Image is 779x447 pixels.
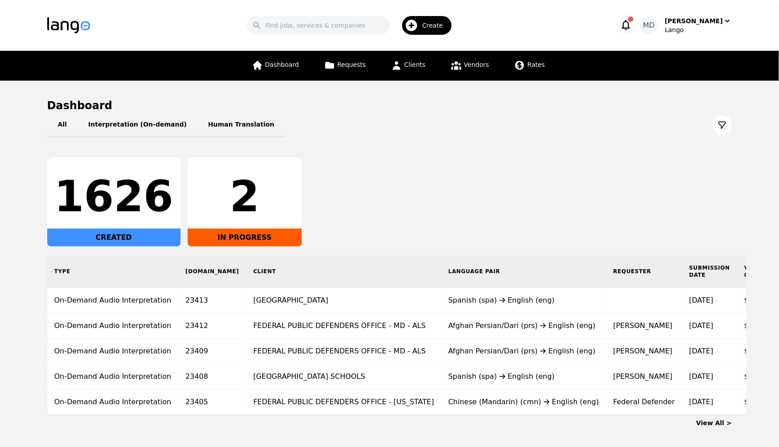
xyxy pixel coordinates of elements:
[509,51,550,81] a: Rates
[246,339,441,364] td: FEDERAL PUBLIC DEFENDERS OFFICE - MD - ALS
[386,51,431,81] a: Clients
[47,113,78,138] button: All
[464,61,489,68] span: Vendors
[606,339,682,364] td: [PERSON_NAME]
[178,313,246,339] td: 23412
[682,255,737,288] th: Submission Date
[188,229,302,246] div: IN PROGRESS
[47,98,732,113] h1: Dashboard
[246,364,441,390] td: [GEOGRAPHIC_DATA] SCHOOLS
[449,346,599,357] div: Afghan Persian/Dari (prs) English (eng)
[689,321,713,330] time: [DATE]
[47,17,90,33] img: Logo
[737,390,779,415] td: $0.00
[54,175,173,218] div: 1626
[665,16,723,25] div: [PERSON_NAME]
[246,288,441,313] td: [GEOGRAPHIC_DATA]
[449,320,599,331] div: Afghan Persian/Dari (prs) English (eng)
[247,51,305,81] a: Dashboard
[338,61,366,68] span: Requests
[737,313,779,339] td: $0.00
[422,21,449,30] span: Create
[606,255,682,288] th: Requester
[697,419,732,426] a: View All >
[178,364,246,390] td: 23408
[47,313,179,339] td: On-Demand Audio Interpretation
[606,390,682,415] td: Federal Defender
[737,288,779,313] td: $0.00
[737,364,779,390] td: $4.37
[449,295,599,306] div: Spanish (spa) English (eng)
[265,61,299,68] span: Dashboard
[606,313,682,339] td: [PERSON_NAME]
[246,390,441,415] td: FEDERAL PUBLIC DEFENDERS OFFICE - [US_STATE]
[247,16,390,35] input: Find jobs, services & companies
[643,20,655,31] span: MD
[689,398,713,406] time: [DATE]
[713,115,732,135] button: Filter
[178,390,246,415] td: 23405
[689,296,713,304] time: [DATE]
[404,61,426,68] span: Clients
[246,255,441,288] th: Client
[78,113,198,138] button: Interpretation (On-demand)
[640,16,732,34] button: MD[PERSON_NAME]Lango
[665,25,732,34] div: Lango
[178,255,246,288] th: [DOMAIN_NAME]
[319,51,371,81] a: Requests
[47,364,179,390] td: On-Demand Audio Interpretation
[246,313,441,339] td: FEDERAL PUBLIC DEFENDERS OFFICE - MD - ALS
[178,288,246,313] td: 23413
[47,288,179,313] td: On-Demand Audio Interpretation
[528,61,545,68] span: Rates
[47,255,179,288] th: Type
[737,339,779,364] td: $0.00
[47,390,179,415] td: On-Demand Audio Interpretation
[47,339,179,364] td: On-Demand Audio Interpretation
[737,255,779,288] th: Vendor Cost
[390,12,457,38] button: Create
[47,229,181,246] div: CREATED
[689,372,713,381] time: [DATE]
[606,364,682,390] td: [PERSON_NAME]
[198,113,285,138] button: Human Translation
[441,255,606,288] th: Language Pair
[445,51,495,81] a: Vendors
[449,397,599,407] div: Chinese (Mandarin) (cmn) English (eng)
[195,175,295,218] div: 2
[178,339,246,364] td: 23409
[689,347,713,355] time: [DATE]
[449,371,599,382] div: Spanish (spa) English (eng)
